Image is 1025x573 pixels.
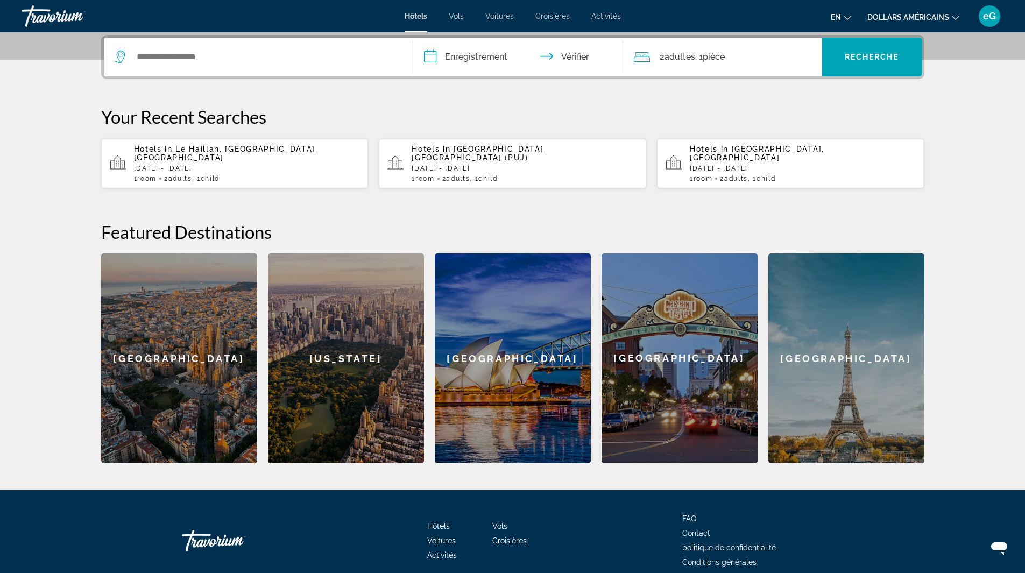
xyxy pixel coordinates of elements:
[168,175,192,182] span: Adults
[748,175,775,182] span: , 1
[724,175,748,182] span: Adults
[682,514,696,523] a: FAQ
[164,175,192,182] span: 2
[982,530,1016,564] iframe: Bouton de lancement de la fenêtre de messagerie
[591,12,621,20] a: Activités
[535,12,570,20] a: Croisières
[845,53,899,61] font: Recherche
[379,138,646,189] button: Hotels in [GEOGRAPHIC_DATA], [GEOGRAPHIC_DATA] (PUJ)[DATE] - [DATE]1Room2Adults, 1Child
[134,175,157,182] span: 1
[415,175,435,182] span: Room
[682,558,757,567] a: Conditions générales
[602,253,758,463] a: [GEOGRAPHIC_DATA]
[435,253,591,463] a: [GEOGRAPHIC_DATA]
[690,145,824,162] span: [GEOGRAPHIC_DATA], [GEOGRAPHIC_DATA]
[412,165,638,172] p: [DATE] - [DATE]
[192,175,220,182] span: , 1
[427,551,457,560] a: Activités
[703,52,725,62] font: pièce
[975,5,1003,27] button: Menu utilisateur
[182,525,289,557] a: Travorium
[983,10,996,22] font: eG
[427,536,456,545] a: Voitures
[470,175,497,182] span: , 1
[867,13,949,22] font: dollars américains
[690,145,729,153] span: Hotels in
[101,253,257,463] a: [GEOGRAPHIC_DATA]
[660,52,665,62] font: 2
[101,138,369,189] button: Hotels in Le Haillan, [GEOGRAPHIC_DATA], [GEOGRAPHIC_DATA][DATE] - [DATE]1Room2Adults, 1Child
[822,38,922,76] button: Recherche
[492,522,507,530] a: Vols
[446,175,470,182] span: Adults
[478,175,497,182] span: Child
[268,253,424,463] a: [US_STATE]
[768,253,924,463] a: [GEOGRAPHIC_DATA]
[104,38,922,76] div: Widget de recherche
[694,175,713,182] span: Room
[412,175,434,182] span: 1
[22,2,129,30] a: Travorium
[101,106,924,128] p: Your Recent Searches
[413,38,623,76] button: Dates d'arrivée et de départ
[623,38,822,76] button: Voyageurs : 2 adultes, 0 enfants
[831,13,841,22] font: en
[485,12,514,20] a: Voitures
[427,522,450,530] a: Hôtels
[867,9,959,25] button: Changer de devise
[101,221,924,243] h2: Featured Destinations
[665,52,695,62] font: adultes
[134,165,360,172] p: [DATE] - [DATE]
[831,9,851,25] button: Changer de langue
[412,145,546,162] span: [GEOGRAPHIC_DATA], [GEOGRAPHIC_DATA] (PUJ)
[690,175,712,182] span: 1
[442,175,470,182] span: 2
[405,12,427,20] a: Hôtels
[690,165,916,172] p: [DATE] - [DATE]
[134,145,318,162] span: Le Haillan, [GEOGRAPHIC_DATA], [GEOGRAPHIC_DATA]
[449,12,464,20] a: Vols
[720,175,748,182] span: 2
[682,543,776,552] a: politique de confidentialité
[134,145,173,153] span: Hotels in
[695,52,703,62] font: , 1
[657,138,924,189] button: Hotels in [GEOGRAPHIC_DATA], [GEOGRAPHIC_DATA][DATE] - [DATE]1Room2Adults, 1Child
[201,175,220,182] span: Child
[682,529,710,537] a: Contact
[412,145,450,153] span: Hotels in
[137,175,157,182] span: Room
[492,536,527,545] a: Croisières
[757,175,775,182] span: Child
